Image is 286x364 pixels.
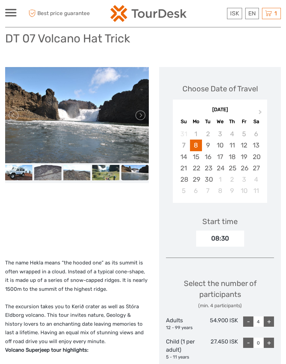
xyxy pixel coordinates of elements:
div: month 2025-09 [175,128,265,196]
div: Choose Date of Travel [182,83,258,94]
span: Best price guarantee [27,8,90,19]
button: Open LiveChat chat widget [79,11,87,19]
div: 27.450 ISK [202,338,238,360]
img: 13fcdb29a79147a5af8d667f0a7f883b_slider_thumbnail.jpg [5,165,32,180]
div: + [264,338,274,348]
img: d2d6e968e900446da0bb4896dabfb857_slider_thumbnail.jpg [121,165,149,180]
img: 0db8c9bbafba43a38f2acfa0d3bfe70b_slider_thumbnail.jpg [34,165,61,180]
div: 12 - 99 years [166,325,202,331]
div: Choose Tuesday, September 16th, 2025 [202,151,214,162]
div: Choose Sunday, September 21st, 2025 [178,162,190,174]
p: We're away right now. Please check back later! [10,12,78,17]
div: Choose Monday, September 29th, 2025 [190,174,202,185]
div: Choose Tuesday, October 7th, 2025 [202,185,214,196]
div: Mo [190,117,202,126]
div: Choose Saturday, September 20th, 2025 [250,151,262,162]
div: (min. 4 participants) [166,302,274,309]
div: Choose Monday, September 15th, 2025 [190,151,202,162]
div: Choose Monday, September 22nd, 2025 [190,162,202,174]
div: Sa [250,117,262,126]
div: Start time [202,216,238,227]
img: 120-15d4194f-c635-41b9-a512-a3cb382bfb57_logo_small.png [110,5,187,22]
div: Choose Saturday, September 13th, 2025 [250,140,262,151]
div: Choose Friday, October 10th, 2025 [238,185,250,196]
img: 3580dc765518429aae163306d2c2d3c2_slider_thumbnail.jpg [63,165,91,180]
div: Not available Monday, September 1st, 2025 [190,128,202,140]
img: d2d6e968e900446da0bb4896dabfb857_main_slider.jpg [5,67,149,163]
div: Choose Tuesday, September 30th, 2025 [202,174,214,185]
div: Su [178,117,190,126]
div: Choose Wednesday, September 24th, 2025 [214,162,226,174]
div: Choose Sunday, September 28th, 2025 [178,174,190,185]
div: Choose Thursday, October 9th, 2025 [226,185,238,196]
strong: Volcano Superjeep tour highlights: [5,347,88,353]
div: - [243,338,253,348]
div: Choose Wednesday, October 1st, 2025 [214,174,226,185]
div: Choose Monday, September 8th, 2025 [190,140,202,151]
div: Not available Friday, September 5th, 2025 [238,128,250,140]
div: Select the number of participants [166,278,274,309]
div: Not available Tuesday, September 2nd, 2025 [202,128,214,140]
div: - [243,316,253,327]
div: Choose Wednesday, September 10th, 2025 [214,140,226,151]
div: Not available Sunday, September 7th, 2025 [178,140,190,151]
div: Choose Thursday, September 11th, 2025 [226,140,238,151]
div: Choose Monday, October 6th, 2025 [190,185,202,196]
div: [DATE] [173,106,267,114]
h1: DT 07 Volcano Hat Trick [5,31,130,45]
div: Not available Saturday, September 6th, 2025 [250,128,262,140]
div: 54.900 ISK [202,316,238,331]
div: Not available Thursday, September 4th, 2025 [226,128,238,140]
div: We [214,117,226,126]
span: ISK [230,10,239,17]
div: Choose Sunday, October 5th, 2025 [178,185,190,196]
div: Choose Saturday, October 4th, 2025 [250,174,262,185]
div: Choose Thursday, September 18th, 2025 [226,151,238,162]
div: Not available Sunday, August 31st, 2025 [178,128,190,140]
div: Choose Friday, September 12th, 2025 [238,140,250,151]
div: Choose Friday, September 26th, 2025 [238,162,250,174]
div: Adults [166,316,202,331]
div: Choose Tuesday, September 9th, 2025 [202,140,214,151]
div: Choose Wednesday, September 17th, 2025 [214,151,226,162]
div: Not available Wednesday, September 3rd, 2025 [214,128,226,140]
div: Choose Thursday, September 25th, 2025 [226,162,238,174]
div: 08:30 [196,231,244,246]
div: Choose Thursday, October 2nd, 2025 [226,174,238,185]
div: EN [245,8,259,19]
div: Choose Friday, September 19th, 2025 [238,151,250,162]
div: Choose Saturday, October 11th, 2025 [250,185,262,196]
img: 95bd7224686046f296677cb7753de881_slider_thumbnail.jpg [92,165,120,180]
div: Th [226,117,238,126]
div: + [264,316,274,327]
div: 5 - 11 years [166,354,202,361]
button: Next Month [255,108,266,119]
div: Choose Sunday, September 14th, 2025 [178,151,190,162]
div: Choose Wednesday, October 8th, 2025 [214,185,226,196]
div: Fr [238,117,250,126]
div: Choose Saturday, September 27th, 2025 [250,162,262,174]
div: Tu [202,117,214,126]
div: Choose Tuesday, September 23rd, 2025 [202,162,214,174]
p: The name Hekla means “the hooded one” as its summit is often wrapped in a cloud. Instead of a typ... [5,259,149,355]
div: Choose Friday, October 3rd, 2025 [238,174,250,185]
span: 1 [273,10,278,17]
div: Child (1 per adult) [166,338,202,360]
